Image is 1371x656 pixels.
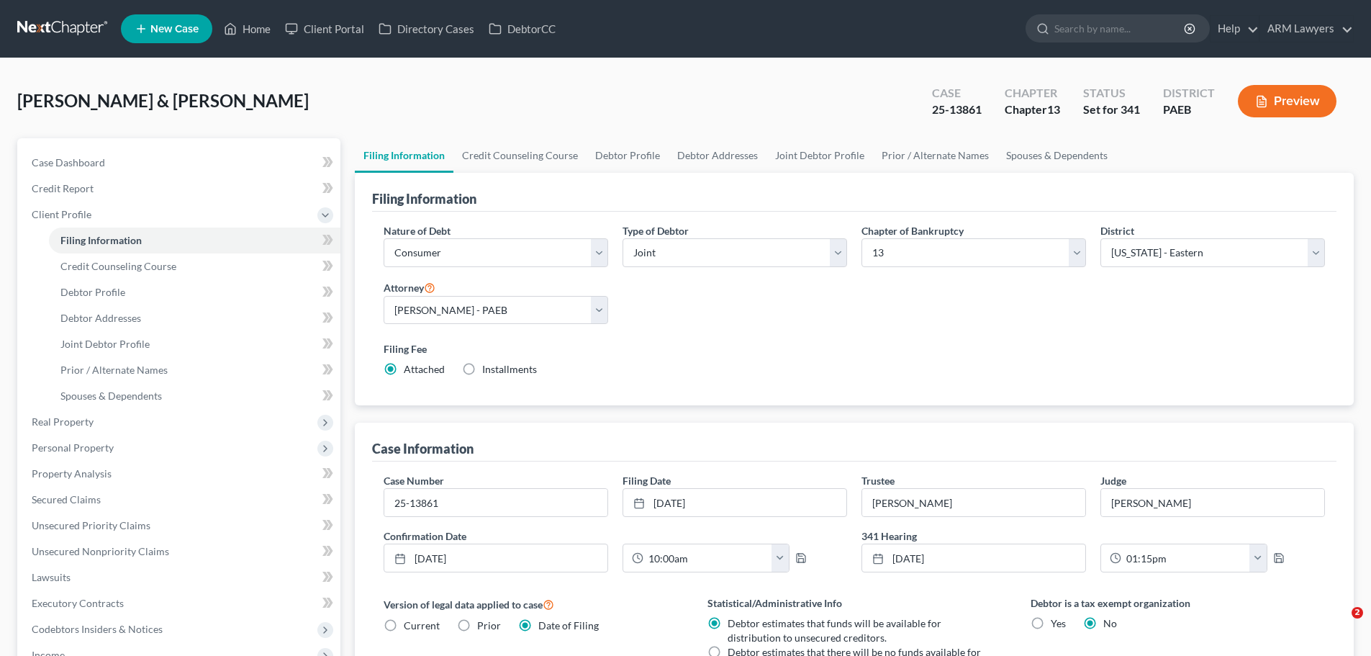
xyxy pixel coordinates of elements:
a: Unsecured Priority Claims [20,513,340,539]
label: Chapter of Bankruptcy [861,223,964,238]
label: Filing Date [623,473,671,488]
span: Filing Information [60,234,142,246]
a: Debtor Addresses [669,138,766,173]
label: Trustee [861,473,895,488]
span: Executory Contracts [32,597,124,609]
span: Spouses & Dependents [60,390,162,402]
a: Executory Contracts [20,590,340,616]
span: Debtor Profile [60,286,125,298]
label: Debtor is a tax exempt organization [1031,596,1325,611]
label: Case Number [384,473,444,488]
span: Unsecured Nonpriority Claims [32,545,169,557]
label: Type of Debtor [623,223,689,238]
div: PAEB [1163,102,1215,118]
div: Set for 341 [1083,102,1140,118]
span: Client Profile [32,208,91,220]
span: [PERSON_NAME] & [PERSON_NAME] [17,90,309,111]
a: Directory Cases [371,16,481,42]
a: [DATE] [623,489,846,516]
input: -- [1101,489,1324,516]
a: Help [1211,16,1259,42]
a: Credit Counseling Course [453,138,587,173]
a: Prior / Alternate Names [49,357,340,383]
a: Credit Report [20,176,340,202]
input: -- : -- [643,544,772,572]
label: Version of legal data applied to case [384,596,678,613]
input: Search by name... [1054,15,1186,42]
span: Prior [477,619,501,632]
span: Installments [482,363,537,375]
span: Case Dashboard [32,156,105,169]
span: Debtor Addresses [60,312,141,324]
a: Debtor Profile [49,279,340,305]
div: Chapter [1005,85,1060,102]
span: Current [404,619,440,632]
div: Filing Information [372,190,476,207]
a: Debtor Addresses [49,305,340,331]
a: Lawsuits [20,565,340,590]
div: District [1163,85,1215,102]
span: Lawsuits [32,571,71,583]
span: Attached [404,363,445,375]
span: Credit Counseling Course [60,260,176,272]
a: Property Analysis [20,461,340,487]
span: No [1103,617,1117,629]
input: Enter case number... [384,489,607,516]
span: Unsecured Priority Claims [32,519,150,531]
a: Filing Information [49,228,340,253]
span: Secured Claims [32,493,101,506]
div: Case [932,85,982,102]
label: Statistical/Administrative Info [707,596,1002,611]
a: Spouses & Dependents [997,138,1116,173]
a: Prior / Alternate Names [873,138,997,173]
span: Personal Property [32,441,114,454]
label: Attorney [384,279,435,296]
input: -- : -- [1121,544,1250,572]
span: Date of Filing [538,619,599,632]
span: 2 [1352,607,1363,619]
a: Debtor Profile [587,138,669,173]
iframe: Intercom live chat [1322,607,1357,642]
span: Codebtors Insiders & Notices [32,623,163,635]
span: 13 [1047,102,1060,116]
a: [DATE] [862,544,1085,572]
label: 341 Hearing [854,529,1332,544]
div: Case Information [372,440,474,457]
a: Credit Counseling Course [49,253,340,279]
input: -- [862,489,1085,516]
span: Credit Report [32,182,94,194]
div: Chapter [1005,102,1060,118]
a: ARM Lawyers [1260,16,1353,42]
div: Status [1083,85,1140,102]
span: Yes [1051,617,1066,629]
a: Joint Debtor Profile [766,138,873,173]
a: Client Portal [278,16,371,42]
span: New Case [150,24,199,35]
a: [DATE] [384,544,607,572]
span: Debtor estimates that funds will be available for distribution to unsecured creditors. [728,617,941,644]
a: Spouses & Dependents [49,383,340,409]
label: Nature of Debt [384,223,451,238]
div: 25-13861 [932,102,982,118]
button: Preview [1238,85,1336,117]
a: Case Dashboard [20,150,340,176]
a: Joint Debtor Profile [49,331,340,357]
label: Confirmation Date [376,529,854,544]
span: Property Analysis [32,467,112,480]
span: Prior / Alternate Names [60,364,168,376]
a: Secured Claims [20,487,340,513]
span: Real Property [32,415,94,428]
label: Filing Fee [384,341,1325,356]
span: Joint Debtor Profile [60,338,150,350]
a: Unsecured Nonpriority Claims [20,539,340,565]
a: DebtorCC [481,16,563,42]
label: Judge [1100,473,1126,488]
a: Filing Information [355,138,453,173]
label: District [1100,223,1134,238]
a: Home [217,16,278,42]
